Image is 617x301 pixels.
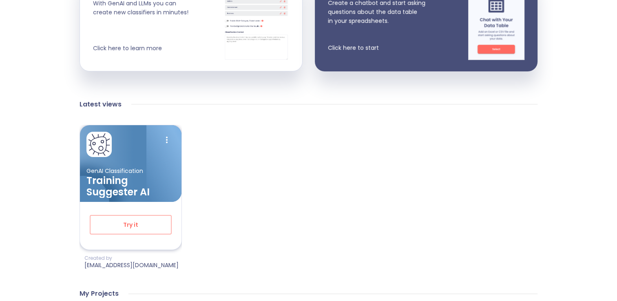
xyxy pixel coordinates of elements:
img: card avatar [88,133,111,156]
h4: Latest views [80,100,122,108]
img: card ellipse [80,152,135,202]
p: GenAI Classification [86,167,175,175]
button: Try it [90,215,172,235]
h3: Training Suggester AI [86,175,175,198]
h4: My Projects [80,290,119,298]
span: Try it [104,220,158,230]
p: [EMAIL_ADDRESS][DOMAIN_NAME] [84,261,179,269]
p: Created by [84,255,179,261]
